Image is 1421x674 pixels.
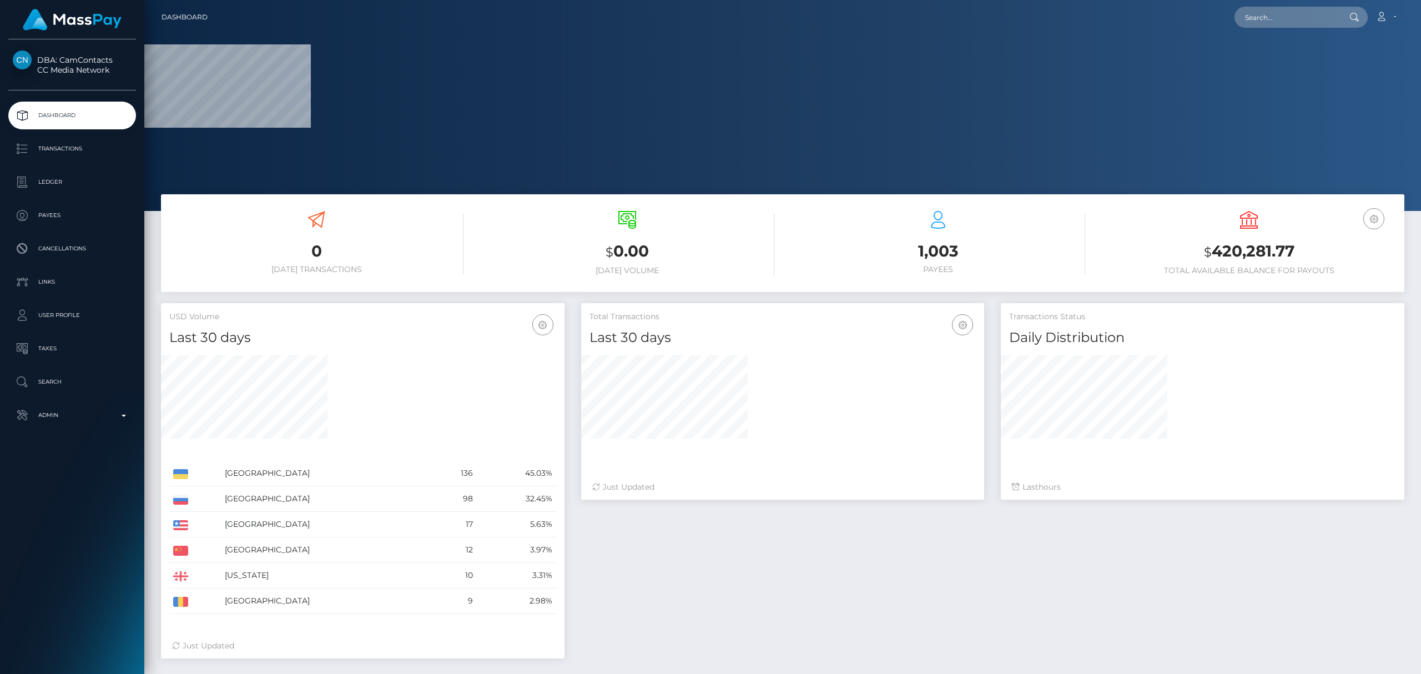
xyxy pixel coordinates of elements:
[477,512,556,537] td: 5.63%
[1009,311,1396,323] h5: Transactions Status
[13,240,132,257] p: Cancellations
[1009,328,1396,348] h4: Daily Distribution
[8,135,136,163] a: Transactions
[13,207,132,224] p: Payees
[589,328,976,348] h4: Last 30 days
[173,495,188,505] img: RU.png
[1234,7,1339,28] input: Search...
[791,240,1085,262] h3: 1,003
[1102,240,1396,263] h3: 420,281.77
[13,307,132,324] p: User Profile
[169,311,556,323] h5: USD Volume
[172,640,553,652] div: Just Updated
[592,481,974,493] div: Just Updated
[589,311,976,323] h5: Total Transactions
[169,265,463,274] h6: [DATE] Transactions
[8,301,136,329] a: User Profile
[173,597,188,607] img: RO.png
[8,268,136,296] a: Links
[480,240,774,263] h3: 0.00
[431,461,477,486] td: 136
[477,563,556,589] td: 3.31%
[13,407,132,424] p: Admin
[8,168,136,196] a: Ledger
[477,589,556,614] td: 2.98%
[13,174,132,190] p: Ledger
[477,537,556,563] td: 3.97%
[221,537,431,563] td: [GEOGRAPHIC_DATA]
[221,589,431,614] td: [GEOGRAPHIC_DATA]
[8,235,136,263] a: Cancellations
[480,266,774,275] h6: [DATE] Volume
[477,461,556,486] td: 45.03%
[221,461,431,486] td: [GEOGRAPHIC_DATA]
[431,537,477,563] td: 12
[8,401,136,429] a: Admin
[13,340,132,357] p: Taxes
[8,102,136,129] a: Dashboard
[791,265,1085,274] h6: Payees
[169,240,463,262] h3: 0
[431,563,477,589] td: 10
[8,202,136,229] a: Payees
[13,140,132,157] p: Transactions
[1012,481,1393,493] div: Last hours
[221,563,431,589] td: [US_STATE]
[13,274,132,290] p: Links
[162,6,208,29] a: Dashboard
[1204,244,1212,260] small: $
[431,512,477,537] td: 17
[13,107,132,124] p: Dashboard
[606,244,613,260] small: $
[8,55,136,75] span: DBA: CamContacts CC Media Network
[221,512,431,537] td: [GEOGRAPHIC_DATA]
[173,546,188,556] img: CN.png
[1102,266,1396,275] h6: Total Available Balance for Payouts
[221,486,431,512] td: [GEOGRAPHIC_DATA]
[169,328,556,348] h4: Last 30 days
[477,486,556,512] td: 32.45%
[8,368,136,396] a: Search
[173,571,188,581] img: GE.png
[13,51,32,69] img: CC Media Network
[431,589,477,614] td: 9
[8,335,136,363] a: Taxes
[173,520,188,530] img: US.png
[173,469,188,479] img: UA.png
[13,374,132,390] p: Search
[431,486,477,512] td: 98
[23,9,122,31] img: MassPay Logo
